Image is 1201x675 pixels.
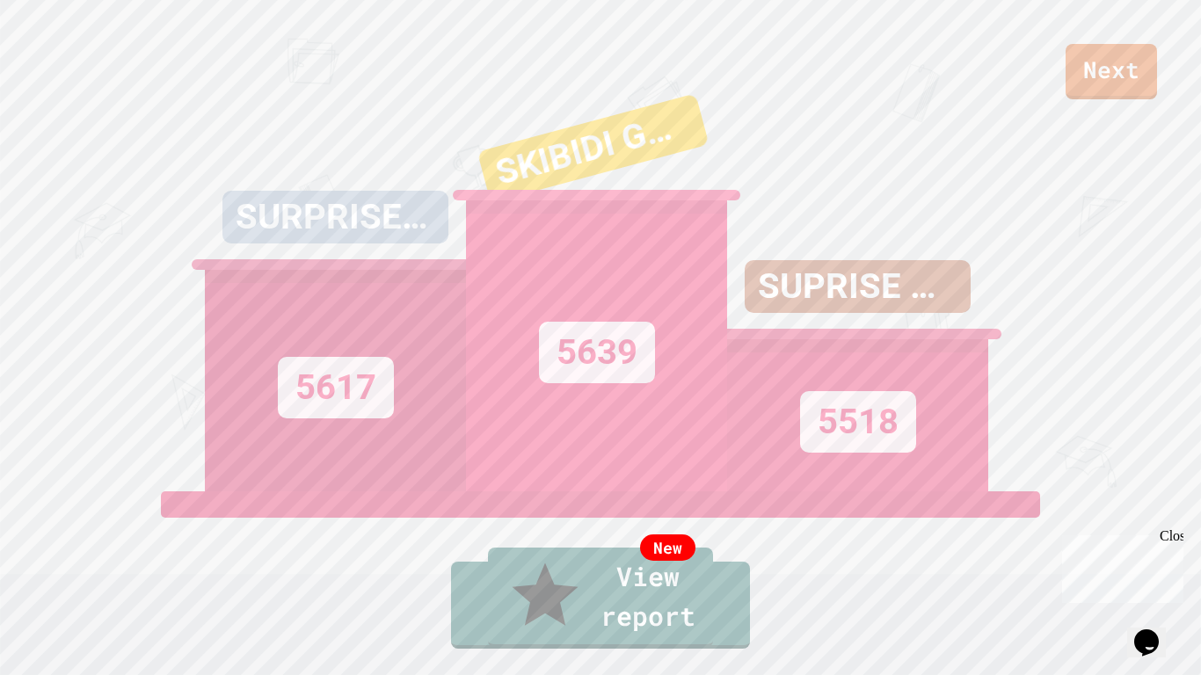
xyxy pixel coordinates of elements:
div: Chat with us now!Close [7,7,121,112]
a: Next [1066,44,1157,99]
div: 5617 [278,357,394,418]
div: 5518 [800,391,916,453]
div: SUPRISE PURPLE [745,260,971,313]
div: SKIBIDI GREEN [477,93,710,202]
a: View report [488,548,713,648]
iframe: chat widget [1055,528,1183,603]
div: SURPRISE BLUE [222,191,448,243]
div: 5639 [539,322,655,383]
iframe: chat widget [1127,605,1183,657]
div: New [640,534,695,561]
